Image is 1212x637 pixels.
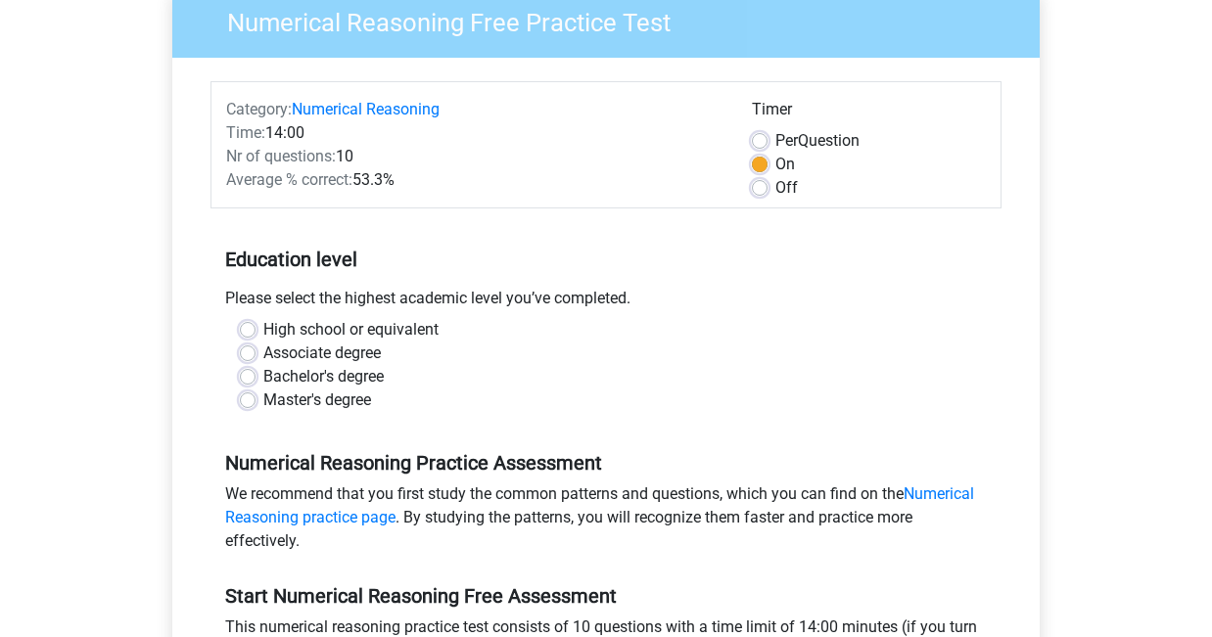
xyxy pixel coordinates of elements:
h5: Start Numerical Reasoning Free Assessment [225,584,987,608]
div: Timer [752,98,986,129]
label: Bachelor's degree [263,365,384,388]
span: Average % correct: [226,170,352,189]
div: 10 [211,145,737,168]
div: 14:00 [211,121,737,145]
a: Numerical Reasoning [292,100,440,118]
div: We recommend that you first study the common patterns and questions, which you can find on the . ... [210,482,1002,561]
label: Question [775,129,860,153]
h5: Education level [225,240,987,279]
label: Master's degree [263,388,371,412]
label: On [775,153,795,176]
div: Please select the highest academic level you’ve completed. [210,287,1002,318]
label: Associate degree [263,341,381,365]
div: 53.3% [211,168,737,192]
label: High school or equivalent [263,318,439,341]
span: Time: [226,123,265,142]
span: Nr of questions: [226,147,336,165]
span: Per [775,131,798,150]
span: Category: [226,100,292,118]
h5: Numerical Reasoning Practice Assessment [225,451,987,475]
label: Off [775,176,798,200]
